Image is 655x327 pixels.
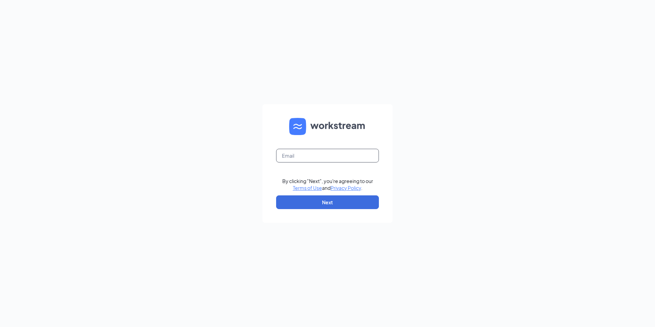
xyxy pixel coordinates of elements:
div: By clicking "Next", you're agreeing to our and . [282,178,373,191]
input: Email [276,149,379,162]
button: Next [276,195,379,209]
img: WS logo and Workstream text [289,118,366,135]
a: Privacy Policy [331,185,361,191]
a: Terms of Use [293,185,322,191]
